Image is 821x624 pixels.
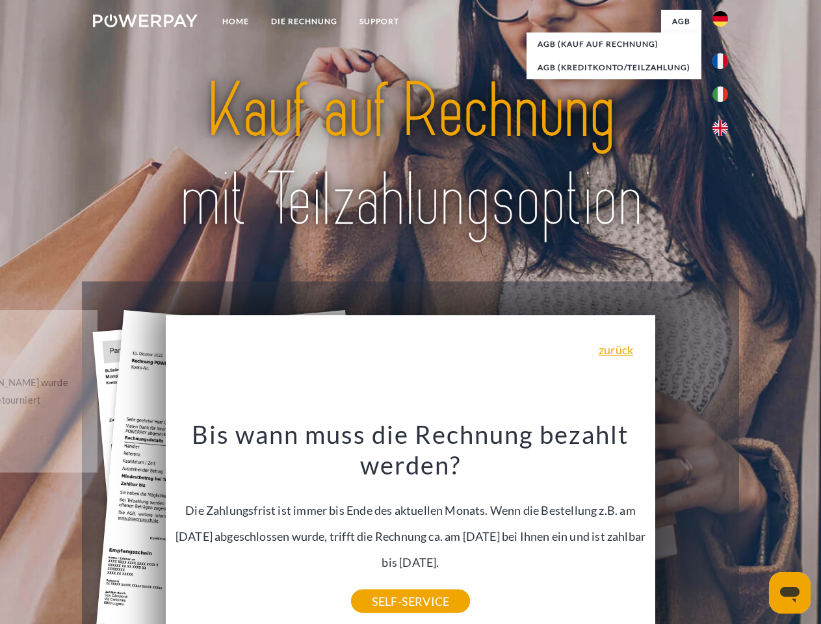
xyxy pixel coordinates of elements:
[661,10,701,33] a: agb
[712,11,728,27] img: de
[769,572,811,614] iframe: Schaltfläche zum Öffnen des Messaging-Fensters
[260,10,348,33] a: DIE RECHNUNG
[527,56,701,79] a: AGB (Kreditkonto/Teilzahlung)
[712,86,728,102] img: it
[599,344,633,356] a: zurück
[527,32,701,56] a: AGB (Kauf auf Rechnung)
[348,10,410,33] a: SUPPORT
[174,419,648,601] div: Die Zahlungsfrist ist immer bis Ende des aktuellen Monats. Wenn die Bestellung z.B. am [DATE] abg...
[174,419,648,481] h3: Bis wann muss die Rechnung bezahlt werden?
[351,590,470,613] a: SELF-SERVICE
[124,62,697,249] img: title-powerpay_de.svg
[712,120,728,136] img: en
[211,10,260,33] a: Home
[712,53,728,69] img: fr
[93,14,198,27] img: logo-powerpay-white.svg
